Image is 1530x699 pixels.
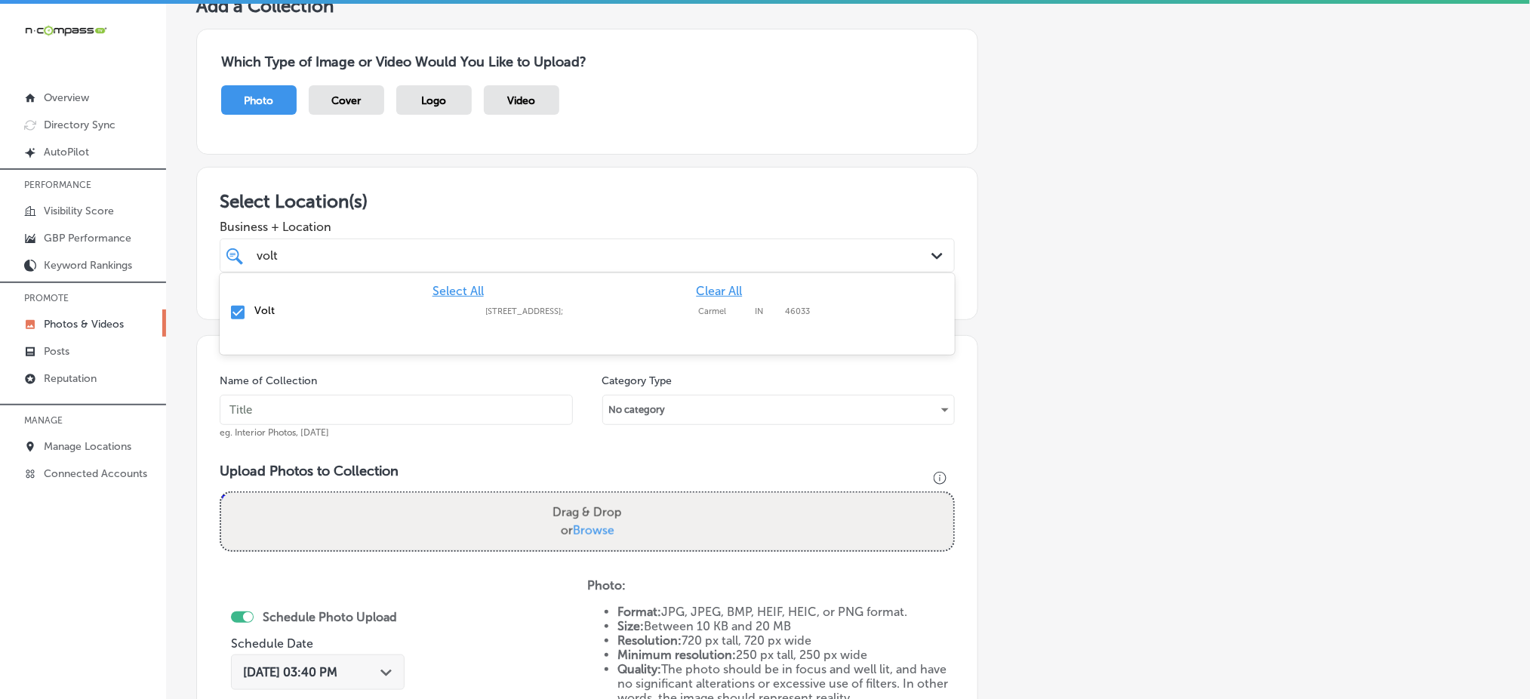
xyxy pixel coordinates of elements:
[617,605,955,619] li: JPG, JPEG, BMP, HEIF, HEIC, or PNG format.
[44,259,132,272] p: Keyword Rankings
[433,284,484,298] span: Select All
[44,467,147,480] p: Connected Accounts
[24,23,107,38] img: 660ab0bf-5cc7-4cb8-ba1c-48b5ae0f18e60NCTV_CLogo_TV_Black_-500x88.png
[44,119,115,131] p: Directory Sync
[617,648,955,662] li: 250 px tall, 250 px wide
[220,427,329,438] span: eg. Interior Photos, [DATE]
[617,662,661,676] strong: Quality:
[785,306,810,316] label: 46033
[617,648,736,662] strong: Minimum resolution:
[617,619,644,633] strong: Size:
[231,636,313,651] label: Schedule Date
[587,578,626,593] strong: Photo:
[508,94,536,107] span: Video
[220,220,955,234] span: Business + Location
[44,440,131,453] p: Manage Locations
[44,345,69,358] p: Posts
[603,398,955,422] div: No category
[243,665,337,679] span: [DATE] 03:40 PM
[44,91,89,104] p: Overview
[698,306,747,316] label: Carmel
[485,306,691,316] label: 2750 E 146th St Loft 23/24;
[617,633,682,648] strong: Resolution:
[696,284,742,298] span: Clear All
[617,633,955,648] li: 720 px tall, 720 px wide
[573,523,614,537] span: Browse
[44,205,114,217] p: Visibility Score
[422,94,447,107] span: Logo
[245,94,274,107] span: Photo
[44,372,97,385] p: Reputation
[263,610,397,624] label: Schedule Photo Upload
[332,94,362,107] span: Cover
[220,374,317,387] label: Name of Collection
[755,306,777,316] label: IN
[221,54,953,70] h3: Which Type of Image or Video Would You Like to Upload?
[220,395,573,425] input: Title
[617,605,661,619] strong: Format:
[220,463,955,479] h3: Upload Photos to Collection
[220,190,955,212] h3: Select Location(s)
[254,304,470,317] label: Volt
[44,146,89,159] p: AutoPilot
[602,374,673,387] label: Category Type
[546,497,628,546] label: Drag & Drop or
[617,619,955,633] li: Between 10 KB and 20 MB
[44,232,131,245] p: GBP Performance
[44,318,124,331] p: Photos & Videos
